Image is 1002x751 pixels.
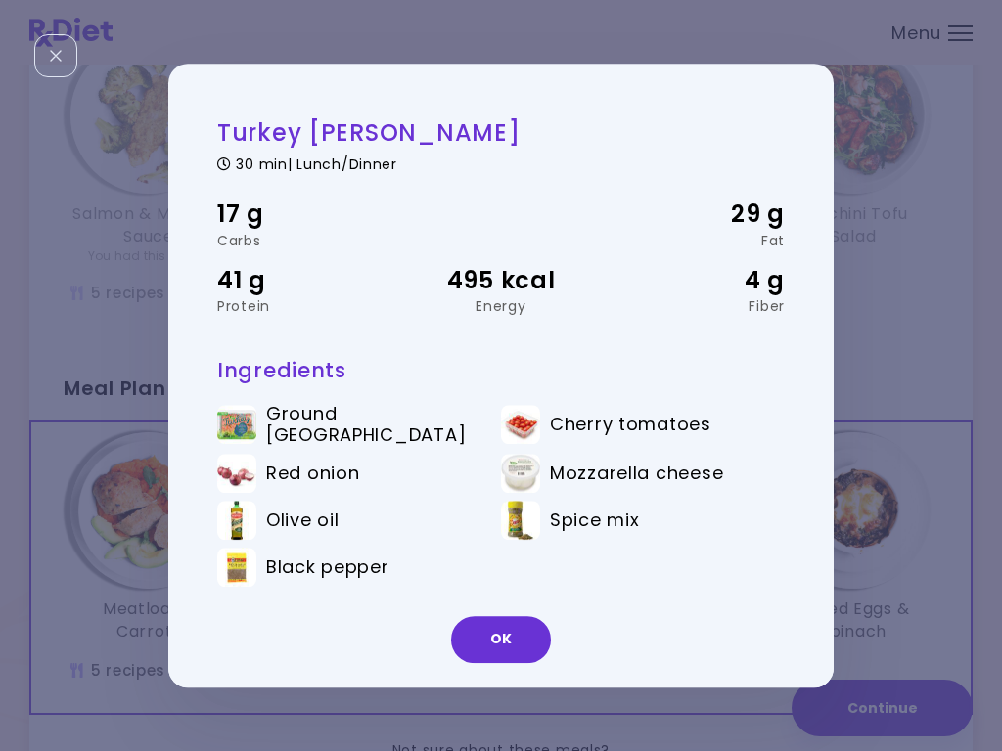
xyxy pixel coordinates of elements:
[34,34,77,77] div: Close
[217,357,785,383] h3: Ingredients
[217,234,406,247] div: Carbs
[266,404,473,446] span: Ground [GEOGRAPHIC_DATA]
[596,234,785,247] div: Fat
[217,153,785,171] div: 30 min | Lunch/Dinner
[217,117,785,148] h2: Turkey [PERSON_NAME]
[550,414,711,435] span: Cherry tomatoes
[596,262,785,299] div: 4 g
[550,509,639,531] span: Spice mix
[266,509,339,531] span: Olive oil
[217,299,406,313] div: Protein
[451,616,551,663] button: OK
[550,463,723,484] span: Mozzarella cheese
[596,196,785,233] div: 29 g
[406,299,595,313] div: Energy
[217,196,406,233] div: 17 g
[266,556,389,578] span: Black pepper
[596,299,785,313] div: Fiber
[406,262,595,299] div: 495 kcal
[217,262,406,299] div: 41 g
[266,463,359,484] span: Red onion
